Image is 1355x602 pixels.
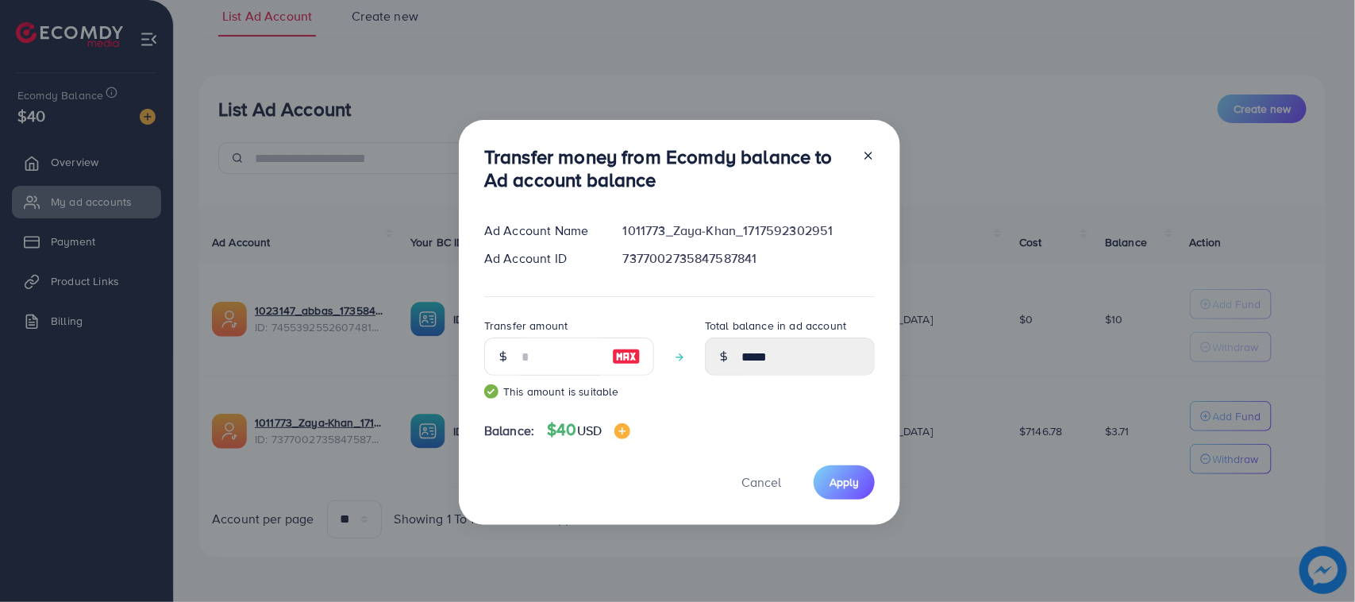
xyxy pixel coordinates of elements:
[612,347,641,366] img: image
[830,474,859,490] span: Apply
[705,318,846,334] label: Total balance in ad account
[614,423,630,439] img: image
[484,145,849,191] h3: Transfer money from Ecomdy balance to Ad account balance
[741,473,781,491] span: Cancel
[484,384,499,399] img: guide
[610,222,887,240] div: 1011773_Zaya-Khan_1717592302951
[547,420,630,440] h4: $40
[484,318,568,334] label: Transfer amount
[577,422,602,439] span: USD
[484,384,654,399] small: This amount is suitable
[814,465,875,500] button: Apply
[484,422,534,440] span: Balance:
[610,249,887,268] div: 7377002735847587841
[472,249,610,268] div: Ad Account ID
[722,465,801,500] button: Cancel
[472,222,610,240] div: Ad Account Name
